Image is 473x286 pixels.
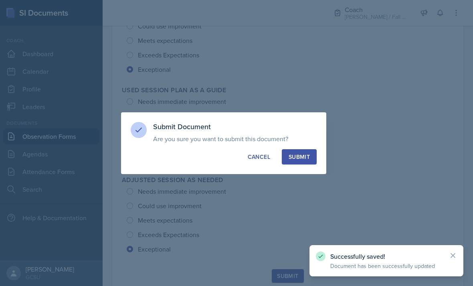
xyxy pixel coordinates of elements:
[289,153,310,161] div: Submit
[241,149,277,164] button: Cancel
[153,135,317,143] p: Are you sure you want to submit this document?
[248,153,270,161] div: Cancel
[330,262,443,270] p: Document has been successfully updated
[330,252,443,260] p: Successfully saved!
[282,149,317,164] button: Submit
[153,122,317,132] h3: Submit Document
